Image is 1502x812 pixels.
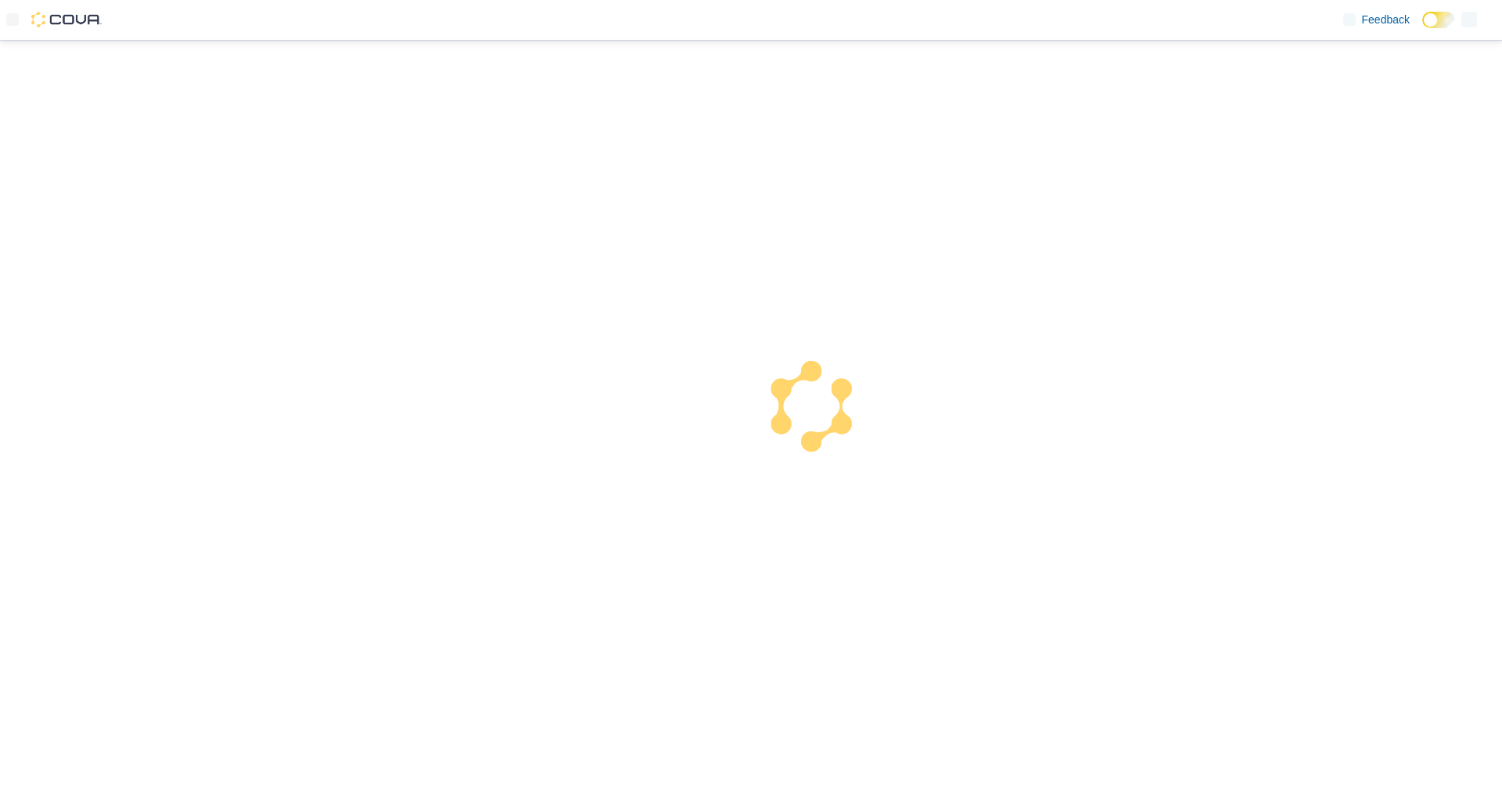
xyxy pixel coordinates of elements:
[1362,12,1410,27] span: Feedback
[31,12,102,27] img: Cova
[751,349,868,467] img: cova-loader
[1337,4,1416,35] a: Feedback
[1422,12,1455,28] input: Dark Mode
